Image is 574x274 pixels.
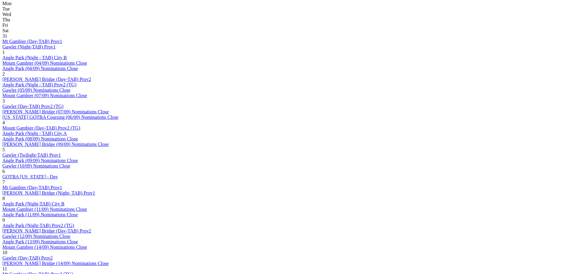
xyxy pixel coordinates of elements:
[2,234,70,239] a: Gawler (12/09) Nominations Close
[2,1,572,6] div: Mon
[2,239,78,244] a: Angle Park (13/09) Nominations Close
[2,250,7,255] span: 10
[2,207,87,212] a: Mount Gambier (11/09) Nominations Close
[2,50,5,55] span: 1
[2,196,5,201] span: 8
[2,147,5,152] span: 5
[2,98,5,103] span: 3
[2,104,64,109] a: Gawler (Day-TAB) Prov2 (TG)
[2,266,7,271] span: 11
[2,228,91,233] a: [PERSON_NAME] Bridge (Day-TAB) Prov2
[2,6,572,12] div: Tue
[2,33,7,38] span: 31
[2,217,5,223] span: 9
[2,212,78,217] a: Angle Park (11/09) Nominations Close
[2,125,80,131] a: Mount Gambier (Day-TAB) Prov2 (TG)
[2,93,87,98] a: Mount Gambier (07/09) Nominations Close
[2,12,572,17] div: Wed
[2,109,109,114] a: [PERSON_NAME] Bridge (07/09) Nominations Close
[2,261,109,266] a: [PERSON_NAME] Bridge (14/09) Nominations Close
[2,131,67,136] a: Angle Park (Night - TAB) City A
[2,55,67,60] a: Angle Park (Night - TAB) City B
[2,17,572,23] div: Thu
[2,60,87,66] a: Mount Gambier (04/09) Nominations Close
[2,245,87,250] a: Mount Gambier (14/09) Nominations Close
[2,77,91,82] a: [PERSON_NAME] Bridge (Day-TAB) Prov2
[2,39,62,44] a: Mt Gambier (Day-TAB) Prov1
[2,185,62,190] a: Mt Gambier (Day-TAB) Prov1
[2,152,61,158] a: Gawler (Twilight-TAB) Prov1
[2,115,118,120] a: [US_STATE] GOTBA Coursing (06/09) Nominations Close
[2,158,78,163] a: Angle Park (09/09) Nominations Close
[2,190,95,195] a: [PERSON_NAME] Bridge (Night- TAB) Prov1
[2,174,58,179] a: GOTBA [US_STATE] - Day
[2,88,70,93] a: Gawler (05/09) Nominations Close
[2,136,78,141] a: Angle Park (08/09) Nominations Close
[2,255,53,260] a: Gawler (Day-TAB) Prov2
[2,169,5,174] span: 6
[2,82,77,87] a: Angle Park (Night - TAB) Prov2 (TG)
[2,201,64,206] a: Angle Park (Night-TAB) City B
[2,28,572,33] div: Sat
[2,66,78,71] a: Angle Park (04/09) Nominations Close
[2,71,5,76] span: 2
[2,223,74,228] a: Angle Park (Night-TAB) Prov2 (TG)
[2,180,5,185] span: 7
[2,163,70,168] a: Gawler (10/09) Nominations Close
[2,120,5,125] span: 4
[2,23,572,28] div: Fri
[2,44,55,49] a: Gawler (Night-TAB) Prov1
[2,142,109,147] a: [PERSON_NAME] Bridge (09/09) Nominations Close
